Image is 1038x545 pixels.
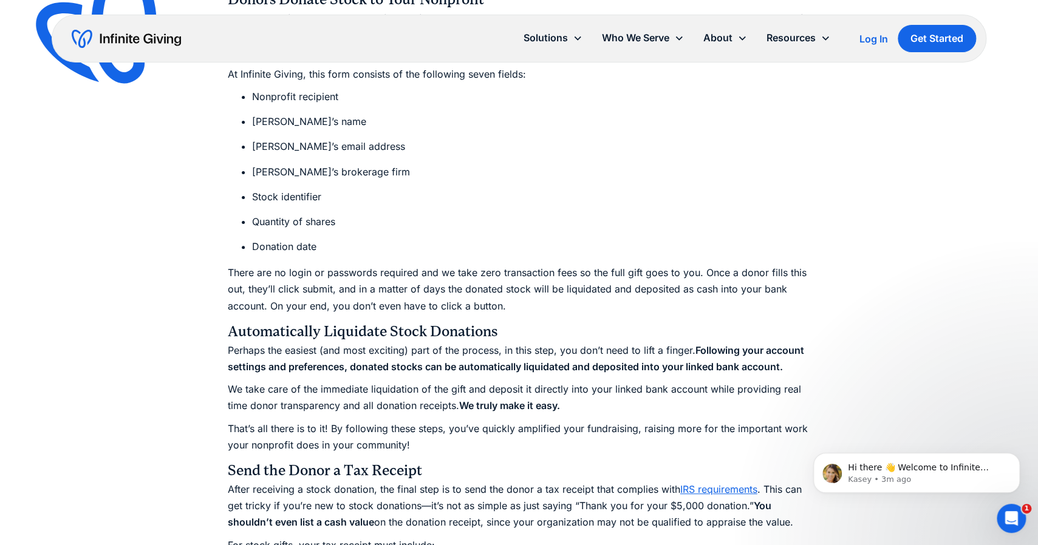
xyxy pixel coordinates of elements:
[859,32,888,46] a: Log In
[524,30,568,46] div: Solutions
[228,320,811,342] h4: Automatically Liquidate Stock Donations
[252,113,811,130] li: [PERSON_NAME]’s name
[228,265,811,314] p: There are no login or passwords required and we take zero transaction fees so the full gift goes ...
[592,25,694,51] div: Who We Serve
[252,138,811,155] li: [PERSON_NAME]’s email address
[767,30,816,46] div: Resources
[757,25,840,51] div: Resources
[703,30,732,46] div: About
[228,421,811,453] p: That’s all there is to it! By following these steps, you’ve quickly amplified your fundraising, r...
[680,483,757,495] a: IRS requirements
[694,25,757,51] div: About
[459,399,560,411] strong: We truly make it easy.
[514,25,592,51] div: Solutions
[72,29,181,49] a: home
[252,189,811,205] li: Stock identifier
[252,89,811,105] li: Nonprofit recipient
[228,66,811,83] p: At Infinite Giving, this form consists of the following seven fields:
[602,30,669,46] div: Who We Serve
[252,164,811,180] li: [PERSON_NAME]’s brokerage firm
[898,25,976,52] a: Get Started
[997,504,1026,533] iframe: Intercom live chat
[795,427,1038,512] iframe: Intercom notifications message
[228,381,811,414] p: We take care of the immediate liquidation of the gift and deposit it directly into your linked ba...
[859,34,888,44] div: Log In
[228,481,811,531] p: After receiving a stock donation, the final step is to send the donor a tax receipt that complies...
[252,214,811,230] li: Quantity of shares
[228,459,811,481] h4: Send the Donor a Tax Receipt
[228,342,811,375] p: Perhaps the easiest (and most exciting) part of the process, in this step, you don’t need to lift...
[1022,504,1031,513] span: 1
[228,10,811,60] p: With our platform, we reduce the friction for the donor and the organization to accept donations....
[252,239,811,255] li: Donation date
